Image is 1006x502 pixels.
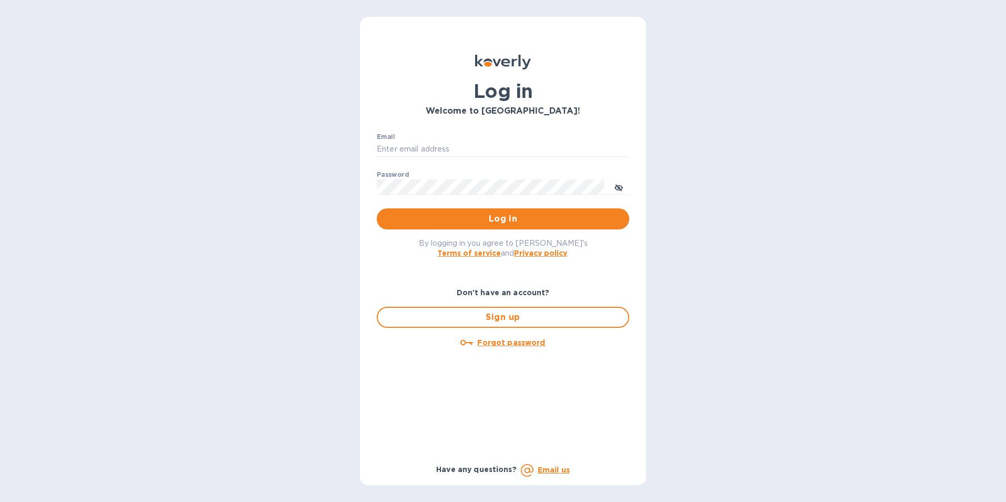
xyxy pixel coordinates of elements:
[514,249,567,257] a: Privacy policy
[457,288,550,297] b: Don't have an account?
[377,172,409,178] label: Password
[377,80,629,102] h1: Log in
[475,55,531,69] img: Koverly
[377,307,629,328] button: Sign up
[385,213,621,225] span: Log in
[436,465,517,474] b: Have any questions?
[377,208,629,229] button: Log in
[477,338,545,347] u: Forgot password
[437,249,501,257] a: Terms of service
[377,106,629,116] h3: Welcome to [GEOGRAPHIC_DATA]!
[386,311,620,324] span: Sign up
[377,142,629,157] input: Enter email address
[377,134,395,140] label: Email
[419,239,588,257] span: By logging in you agree to [PERSON_NAME]'s and .
[608,176,629,197] button: toggle password visibility
[538,466,570,474] a: Email us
